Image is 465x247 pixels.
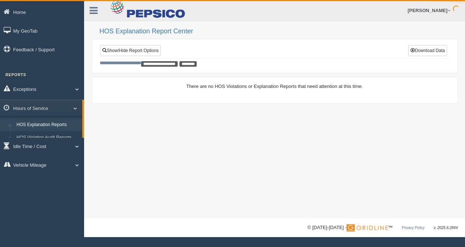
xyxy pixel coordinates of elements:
div: There are no HOS Violations or Explanation Reports that need attention at this time. [100,83,449,90]
a: Privacy Policy [402,226,424,230]
div: © [DATE]-[DATE] - ™ [307,224,458,232]
img: Gridline [347,224,388,232]
a: HOS Explanation Reports [13,118,82,132]
button: Download Data [408,45,447,56]
a: HOS Violation Audit Reports [13,131,82,144]
a: Show/Hide Report Options [100,45,161,56]
h2: HOS Explanation Report Center [99,28,458,35]
span: v. 2025.6.2844 [434,226,458,230]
